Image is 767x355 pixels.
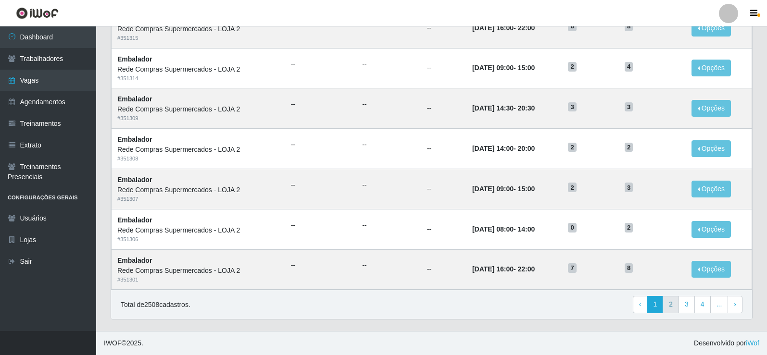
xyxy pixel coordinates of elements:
[568,263,577,273] span: 7
[472,185,514,193] time: [DATE] 09:00
[117,195,279,203] div: # 351307
[117,114,279,122] div: # 351309
[746,339,759,347] a: iWof
[472,64,514,72] time: [DATE] 09:00
[117,24,279,34] div: Rede Compras Supermercados - LOJA 2
[472,24,535,32] strong: -
[104,339,122,347] span: IWOF
[568,143,577,152] span: 2
[625,183,633,192] span: 3
[472,225,535,233] strong: -
[117,155,279,163] div: # 351308
[362,220,415,231] ul: --
[692,60,731,76] button: Opções
[117,276,279,284] div: # 351301
[663,296,679,313] a: 2
[291,220,351,231] ul: --
[625,263,633,273] span: 8
[117,34,279,42] div: # 351315
[472,265,535,273] strong: -
[291,260,351,270] ul: --
[679,296,695,313] a: 3
[568,22,577,31] span: 6
[568,183,577,192] span: 2
[518,185,535,193] time: 15:00
[472,64,535,72] strong: -
[568,223,577,233] span: 0
[625,223,633,233] span: 2
[692,140,731,157] button: Opções
[362,99,415,110] ul: --
[568,102,577,112] span: 3
[625,62,633,72] span: 4
[518,64,535,72] time: 15:00
[421,129,466,169] td: --
[518,24,535,32] time: 22:00
[121,300,190,310] p: Total de 2508 cadastros.
[362,140,415,150] ul: --
[625,102,633,112] span: 3
[694,338,759,348] span: Desenvolvido por
[16,7,59,19] img: CoreUI Logo
[710,296,729,313] a: ...
[117,185,279,195] div: Rede Compras Supermercados - LOJA 2
[117,55,152,63] strong: Embalador
[734,300,736,308] span: ›
[117,74,279,83] div: # 351314
[117,266,279,276] div: Rede Compras Supermercados - LOJA 2
[117,225,279,235] div: Rede Compras Supermercados - LOJA 2
[625,143,633,152] span: 2
[633,296,742,313] nav: pagination
[362,260,415,270] ul: --
[518,145,535,152] time: 20:00
[117,176,152,184] strong: Embalador
[472,145,514,152] time: [DATE] 14:00
[104,338,143,348] span: © 2025 .
[117,135,152,143] strong: Embalador
[362,180,415,190] ul: --
[117,95,152,103] strong: Embalador
[421,249,466,290] td: --
[625,22,633,31] span: 8
[421,88,466,129] td: --
[692,20,731,37] button: Opções
[518,265,535,273] time: 22:00
[472,265,514,273] time: [DATE] 16:00
[692,100,731,117] button: Opções
[117,145,279,155] div: Rede Compras Supermercados - LOJA 2
[472,145,535,152] strong: -
[291,140,351,150] ul: --
[472,24,514,32] time: [DATE] 16:00
[421,8,466,48] td: --
[362,59,415,69] ul: --
[117,216,152,224] strong: Embalador
[518,104,535,112] time: 20:30
[518,225,535,233] time: 14:00
[633,296,648,313] a: Previous
[694,296,711,313] a: 4
[472,104,514,112] time: [DATE] 14:30
[117,235,279,244] div: # 351306
[117,104,279,114] div: Rede Compras Supermercados - LOJA 2
[421,169,466,209] td: --
[117,64,279,74] div: Rede Compras Supermercados - LOJA 2
[117,257,152,264] strong: Embalador
[291,59,351,69] ul: --
[692,181,731,197] button: Opções
[472,225,514,233] time: [DATE] 08:00
[421,48,466,88] td: --
[472,104,535,112] strong: -
[692,221,731,238] button: Opções
[421,209,466,249] td: --
[291,99,351,110] ul: --
[568,62,577,72] span: 2
[692,261,731,278] button: Opções
[291,180,351,190] ul: --
[639,300,641,308] span: ‹
[472,185,535,193] strong: -
[647,296,663,313] a: 1
[728,296,742,313] a: Next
